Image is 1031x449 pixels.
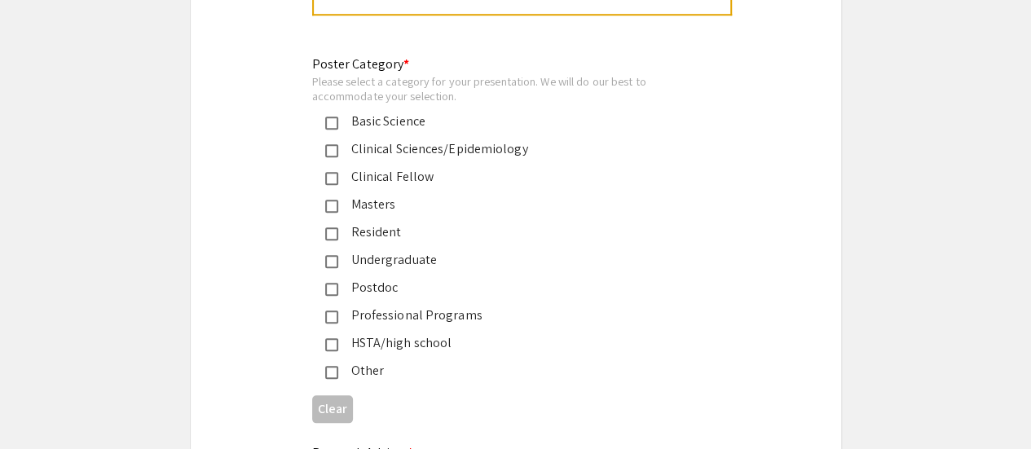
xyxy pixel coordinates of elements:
[338,333,681,353] div: HSTA/high school
[338,306,681,325] div: Professional Programs
[312,74,694,103] div: Please select a category for your presentation. We will do our best to accommodate your selection.
[338,361,681,381] div: Other
[338,195,681,214] div: Masters
[338,112,681,131] div: Basic Science
[12,376,69,437] iframe: Chat
[338,222,681,242] div: Resident
[338,250,681,270] div: Undergraduate
[338,139,681,159] div: Clinical Sciences/Epidemiology
[312,55,410,73] mat-label: Poster Category
[312,395,353,422] button: Clear
[338,278,681,297] div: Postdoc
[338,167,681,187] div: Clinical Fellow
